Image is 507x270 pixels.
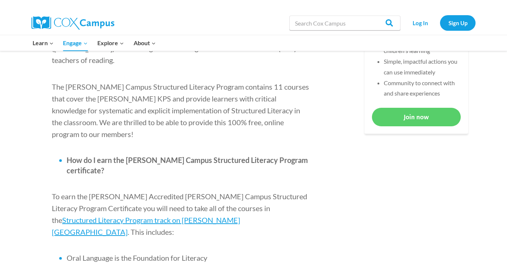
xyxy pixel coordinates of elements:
a: Join now [372,108,461,126]
button: Child menu of Learn [28,35,58,51]
a: Sign Up [440,15,476,30]
nav: Primary Navigation [28,35,160,51]
span: To earn the [PERSON_NAME] Accredited [PERSON_NAME] Campus Structured Literacy Program Certificate... [52,192,307,224]
button: Child menu of About [129,35,161,51]
a: Structured Literacy Program track on [PERSON_NAME][GEOGRAPHIC_DATA] [52,216,240,236]
span: Oral Language is the Foundation for Literacy [67,253,207,262]
nav: Secondary Navigation [404,15,476,30]
li: Community to connect with and share experiences [384,78,461,99]
button: Child menu of Engage [58,35,93,51]
input: Search Cox Campus [289,16,400,30]
span: The [PERSON_NAME] Campus Structured Literacy Program contains 11 courses that cover the [PERSON_N... [52,82,309,139]
span: . This includes: [128,227,174,236]
button: Child menu of Explore [93,35,129,51]
a: Log In [404,15,436,30]
img: Cox Campus [31,16,114,30]
span: How do I earn the [PERSON_NAME] Campus Structured Literacy Program certificate? [67,156,308,175]
li: Simple, impactful actions you can use immediately [384,56,461,78]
